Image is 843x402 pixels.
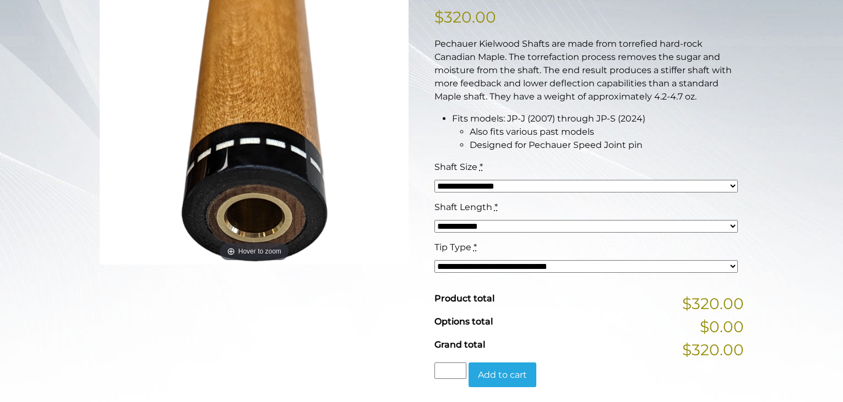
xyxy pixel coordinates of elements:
input: Product quantity [434,362,466,379]
abbr: required [480,162,483,172]
span: $320.00 [682,338,744,361]
li: Also fits various past models [470,125,744,139]
abbr: required [494,202,498,212]
span: Shaft Length [434,202,492,212]
span: $0.00 [700,315,744,338]
span: $320.00 [682,292,744,315]
li: Designed for Pechauer Speed Joint pin [470,139,744,152]
p: Pechauer Kielwood Shafts are made from torrefied hard-rock Canadian Maple. The torrefaction proce... [434,37,744,103]
span: $ [434,8,444,26]
span: Grand total [434,339,485,350]
li: Fits models: JP-J (2007) through JP-S (2024) [452,112,744,152]
button: Add to cart [469,362,536,388]
bdi: 320.00 [434,8,496,26]
span: Product total [434,293,494,304]
span: Shaft Size [434,162,477,172]
span: Options total [434,316,493,327]
span: Tip Type [434,242,471,252]
abbr: required [474,242,477,252]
